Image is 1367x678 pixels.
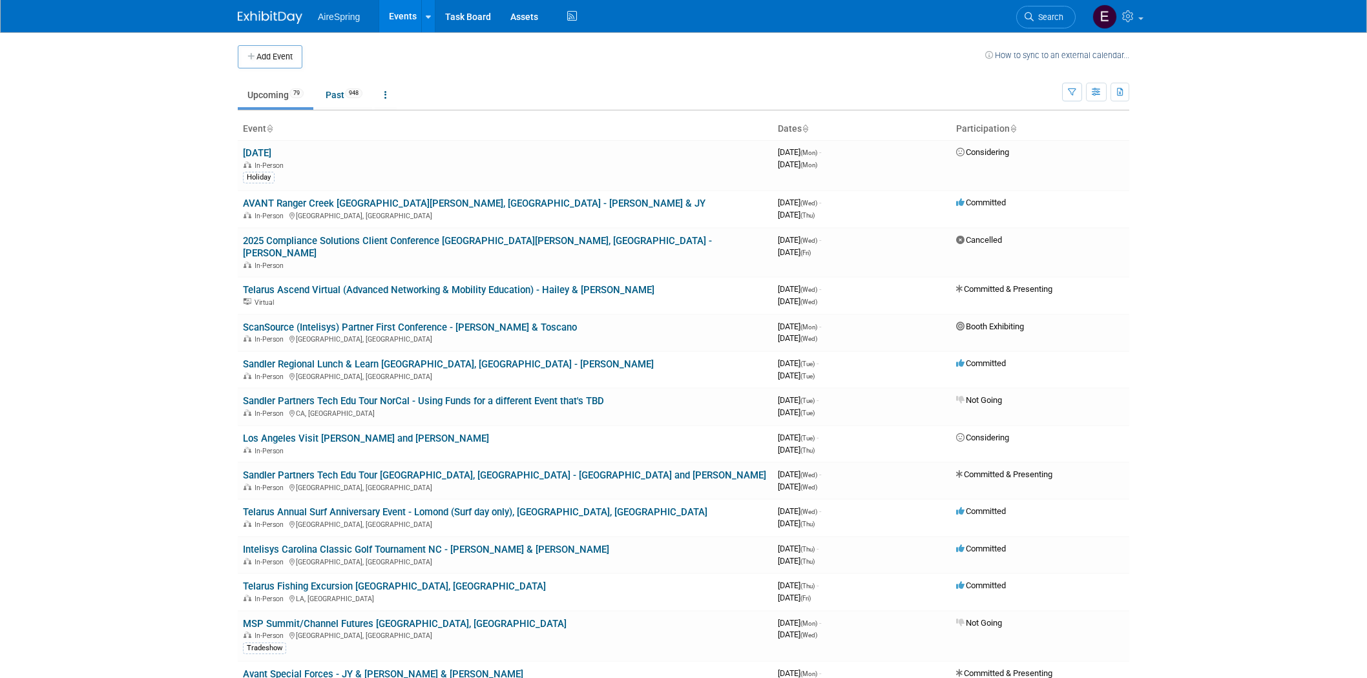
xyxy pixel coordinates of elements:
span: (Thu) [800,546,815,553]
span: Committed & Presenting [956,668,1052,678]
a: Los Angeles Visit [PERSON_NAME] and [PERSON_NAME] [243,433,489,444]
span: Committed & Presenting [956,284,1052,294]
span: (Wed) [800,632,817,639]
span: 948 [345,88,362,98]
button: Add Event [238,45,302,68]
span: In-Person [255,484,287,492]
span: (Tue) [800,373,815,380]
span: [DATE] [778,210,815,220]
span: (Thu) [800,558,815,565]
span: - [817,358,819,368]
a: Sandler Partners Tech Edu Tour [GEOGRAPHIC_DATA], [GEOGRAPHIC_DATA] - [GEOGRAPHIC_DATA] and [PERS... [243,469,766,481]
a: AVANT Ranger Creek [GEOGRAPHIC_DATA][PERSON_NAME], [GEOGRAPHIC_DATA] - [PERSON_NAME] & JY [243,198,705,209]
span: - [817,395,819,405]
th: Participation [951,118,1129,140]
span: (Fri) [800,249,811,256]
span: (Wed) [800,508,817,515]
a: Telarus Fishing Excursion [GEOGRAPHIC_DATA], [GEOGRAPHIC_DATA] [243,580,546,592]
a: Sort by Event Name [266,123,273,134]
a: ScanSource (Intelisys) Partner First Conference - [PERSON_NAME] & Toscano [243,322,577,333]
span: Search [1034,12,1063,22]
span: (Thu) [800,212,815,219]
span: - [817,433,819,442]
span: - [817,580,819,590]
span: [DATE] [778,333,817,343]
span: Cancelled [956,235,1002,245]
span: (Wed) [800,335,817,342]
span: - [819,147,821,157]
a: Sandler Regional Lunch & Learn [GEOGRAPHIC_DATA], [GEOGRAPHIC_DATA] - [PERSON_NAME] [243,358,654,370]
span: - [819,284,821,294]
img: In-Person Event [244,262,251,268]
span: - [819,469,821,479]
span: In-Person [255,632,287,640]
span: Committed [956,198,1006,207]
span: [DATE] [778,322,821,331]
span: (Mon) [800,149,817,156]
span: [DATE] [778,371,815,380]
span: [DATE] [778,506,821,516]
a: Search [1016,6,1076,28]
div: Tradeshow [243,642,286,654]
span: (Wed) [800,286,817,293]
span: 79 [289,88,304,98]
span: (Thu) [800,447,815,454]
div: Holiday [243,172,275,183]
a: MSP Summit/Channel Futures [GEOGRAPHIC_DATA], [GEOGRAPHIC_DATA] [243,618,567,630]
div: [GEOGRAPHIC_DATA], [GEOGRAPHIC_DATA] [243,630,767,640]
span: [DATE] [778,618,821,628]
a: Past948 [316,83,372,107]
span: In-Person [255,161,287,170]
span: In-Person [255,595,287,603]
img: In-Person Event [244,632,251,638]
a: Telarus Ascend Virtual (Advanced Networking & Mobility Education) - Hailey & [PERSON_NAME] [243,284,654,296]
span: (Wed) [800,237,817,244]
a: Sort by Participation Type [1010,123,1016,134]
span: Not Going [956,395,1002,405]
div: LA, [GEOGRAPHIC_DATA] [243,593,767,603]
img: In-Person Event [244,409,251,416]
th: Event [238,118,773,140]
span: - [819,235,821,245]
span: - [819,618,821,628]
span: [DATE] [778,556,815,566]
span: (Tue) [800,409,815,416]
div: [GEOGRAPHIC_DATA], [GEOGRAPHIC_DATA] [243,210,767,220]
span: [DATE] [778,433,819,442]
span: [DATE] [778,159,817,169]
span: AireSpring [318,12,360,22]
span: (Tue) [800,360,815,367]
span: [DATE] [778,284,821,294]
span: Committed [956,358,1006,368]
img: In-Person Event [244,373,251,379]
span: [DATE] [778,445,815,455]
img: In-Person Event [244,558,251,564]
span: (Wed) [800,484,817,491]
img: In-Person Event [244,520,251,527]
span: [DATE] [778,407,815,417]
span: (Wed) [800,200,817,207]
a: Sort by Start Date [802,123,808,134]
span: (Mon) [800,620,817,627]
div: CA, [GEOGRAPHIC_DATA] [243,407,767,418]
span: (Wed) [800,471,817,478]
a: Upcoming79 [238,83,313,107]
span: (Mon) [800,161,817,169]
span: [DATE] [778,296,817,306]
span: Committed [956,506,1006,516]
span: In-Person [255,447,287,455]
span: [DATE] [778,668,821,678]
span: [DATE] [778,519,815,528]
span: In-Person [255,520,287,529]
span: Committed [956,580,1006,590]
span: In-Person [255,558,287,566]
span: In-Person [255,262,287,270]
span: - [819,198,821,207]
span: Not Going [956,618,1002,628]
img: In-Person Event [244,161,251,168]
span: (Tue) [800,435,815,442]
span: [DATE] [778,469,821,479]
a: 2025 Compliance Solutions Client Conference [GEOGRAPHIC_DATA][PERSON_NAME], [GEOGRAPHIC_DATA] - [... [243,235,712,259]
span: (Fri) [800,595,811,602]
span: [DATE] [778,235,821,245]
